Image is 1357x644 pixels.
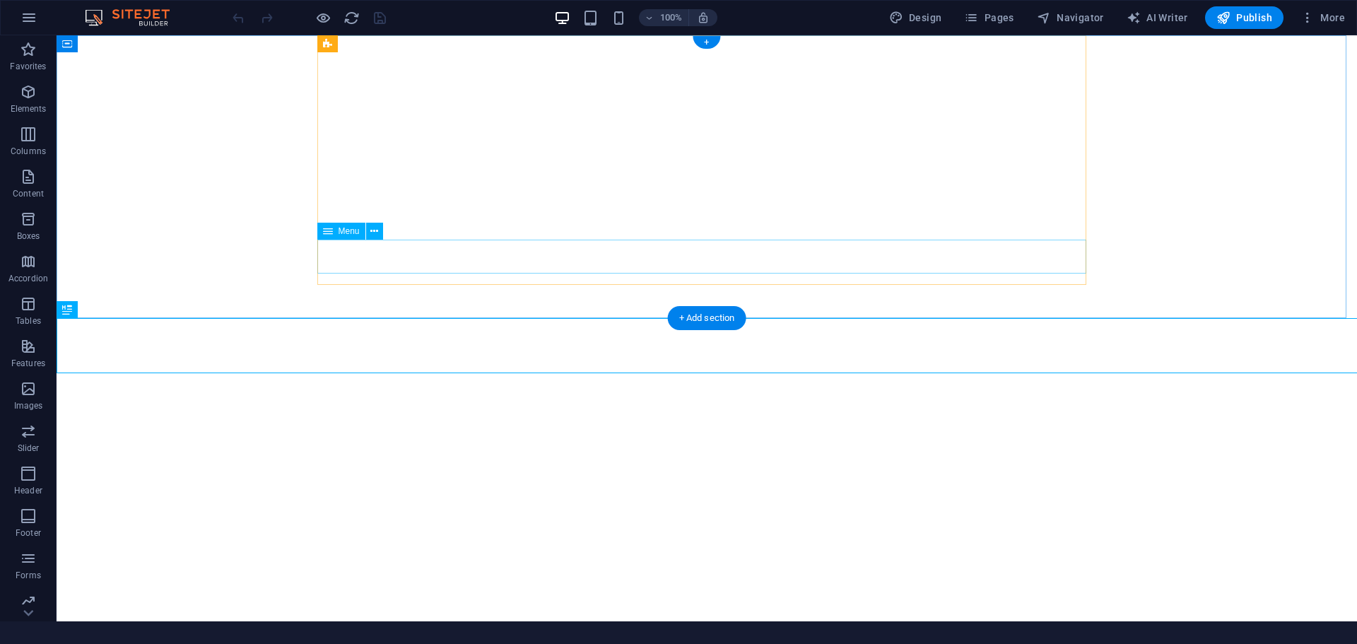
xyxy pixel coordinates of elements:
[10,61,46,72] p: Favorites
[639,9,689,26] button: 100%
[958,6,1019,29] button: Pages
[668,306,746,330] div: + Add section
[16,315,41,327] p: Tables
[1300,11,1345,25] span: More
[18,443,40,454] p: Slider
[883,6,948,29] div: Design (Ctrl+Alt+Y)
[8,273,48,284] p: Accordion
[11,358,45,369] p: Features
[343,9,360,26] button: reload
[1216,11,1272,25] span: Publish
[16,570,41,581] p: Forms
[17,230,40,242] p: Boxes
[343,10,360,26] i: Reload page
[11,146,46,157] p: Columns
[660,9,683,26] h6: 100%
[889,11,942,25] span: Design
[14,400,43,411] p: Images
[81,9,187,26] img: Editor Logo
[1121,6,1194,29] button: AI Writer
[697,11,710,24] i: On resize automatically adjust zoom level to fit chosen device.
[14,485,42,496] p: Header
[1037,11,1104,25] span: Navigator
[13,188,44,199] p: Content
[16,527,41,539] p: Footer
[11,103,47,115] p: Elements
[1031,6,1110,29] button: Navigator
[1127,11,1188,25] span: AI Writer
[964,11,1014,25] span: Pages
[1205,6,1283,29] button: Publish
[339,227,360,235] span: Menu
[1295,6,1351,29] button: More
[693,36,720,49] div: +
[883,6,948,29] button: Design
[315,9,331,26] button: Click here to leave preview mode and continue editing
